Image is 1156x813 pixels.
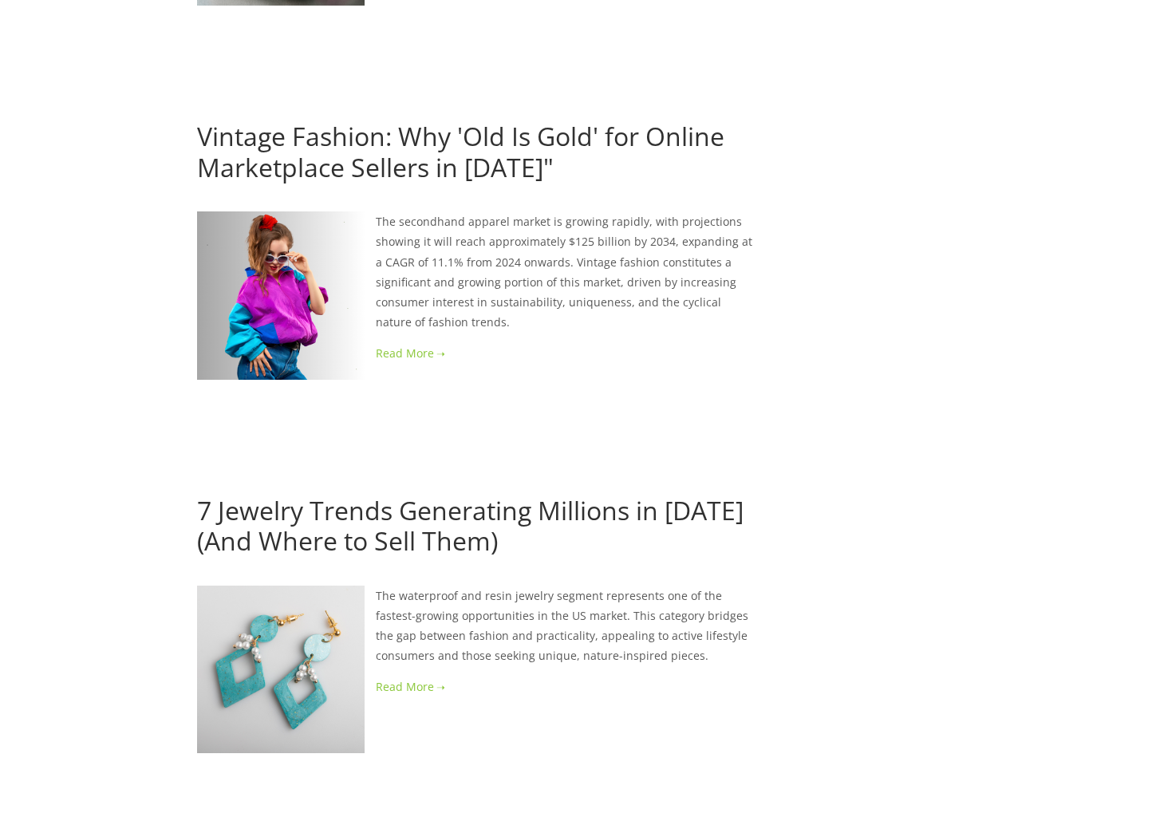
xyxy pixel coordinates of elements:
img: 7 Jewelry Trends Generating Millions in 2025 (And Where to Sell Them) [197,586,365,753]
img: Vintage Fashion: Why 'Old Is Gold' for Online Marketplace Sellers in 2025" [197,211,365,379]
a: [DATE] [197,468,233,483]
a: [DATE] [197,94,233,109]
p: The secondhand apparel market is growing rapidly, with projections showing it will reach approxim... [197,211,756,332]
a: 7 Jewelry Trends Generating Millions in [DATE] (And Where to Sell Them) [197,493,744,558]
a: Vintage Fashion: Why 'Old Is Gold' for Online Marketplace Sellers in [DATE]" [197,119,724,184]
p: The waterproof and resin jewelry segment represents one of the fastest-growing opportunities in t... [197,586,756,666]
